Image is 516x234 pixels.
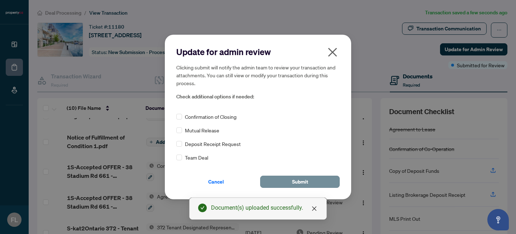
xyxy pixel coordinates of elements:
[176,46,340,58] h2: Update for admin review
[185,126,219,134] span: Mutual Release
[176,63,340,87] h5: Clicking submit will notify the admin team to review your transaction and attachments. You can st...
[311,206,317,211] span: close
[185,113,236,121] span: Confirmation of Closing
[327,47,338,58] span: close
[211,204,318,212] div: Document(s) uploaded successfully.
[185,153,208,161] span: Team Deal
[208,176,224,187] span: Cancel
[176,93,340,101] span: Check additional options if needed:
[185,140,241,148] span: Deposit Receipt Request
[260,176,340,188] button: Submit
[198,204,207,212] span: check-circle
[176,176,256,188] button: Cancel
[310,205,318,213] a: Close
[487,209,509,230] button: Open asap
[292,176,308,187] span: Submit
